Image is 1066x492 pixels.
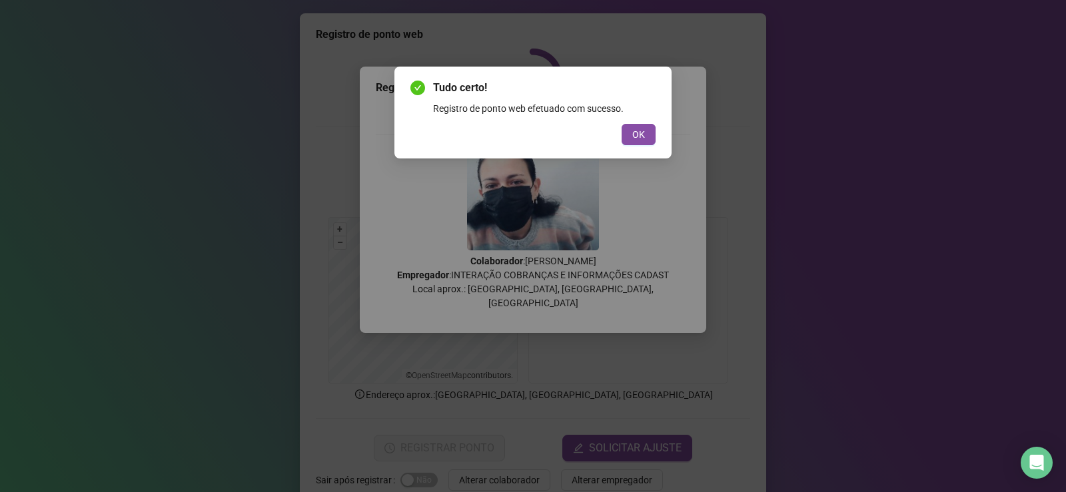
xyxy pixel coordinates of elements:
[433,80,656,96] span: Tudo certo!
[632,127,645,142] span: OK
[1021,447,1053,479] div: Open Intercom Messenger
[622,124,656,145] button: OK
[410,81,425,95] span: check-circle
[433,101,656,116] div: Registro de ponto web efetuado com sucesso.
